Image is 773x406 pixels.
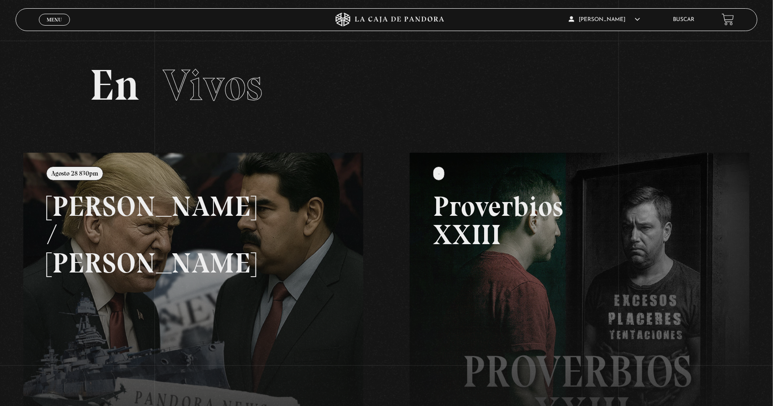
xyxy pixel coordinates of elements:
[43,25,65,31] span: Cerrar
[569,17,640,22] span: [PERSON_NAME]
[722,13,734,26] a: View your shopping cart
[163,59,262,111] span: Vivos
[673,17,694,22] a: Buscar
[47,17,62,22] span: Menu
[90,64,683,107] h2: En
